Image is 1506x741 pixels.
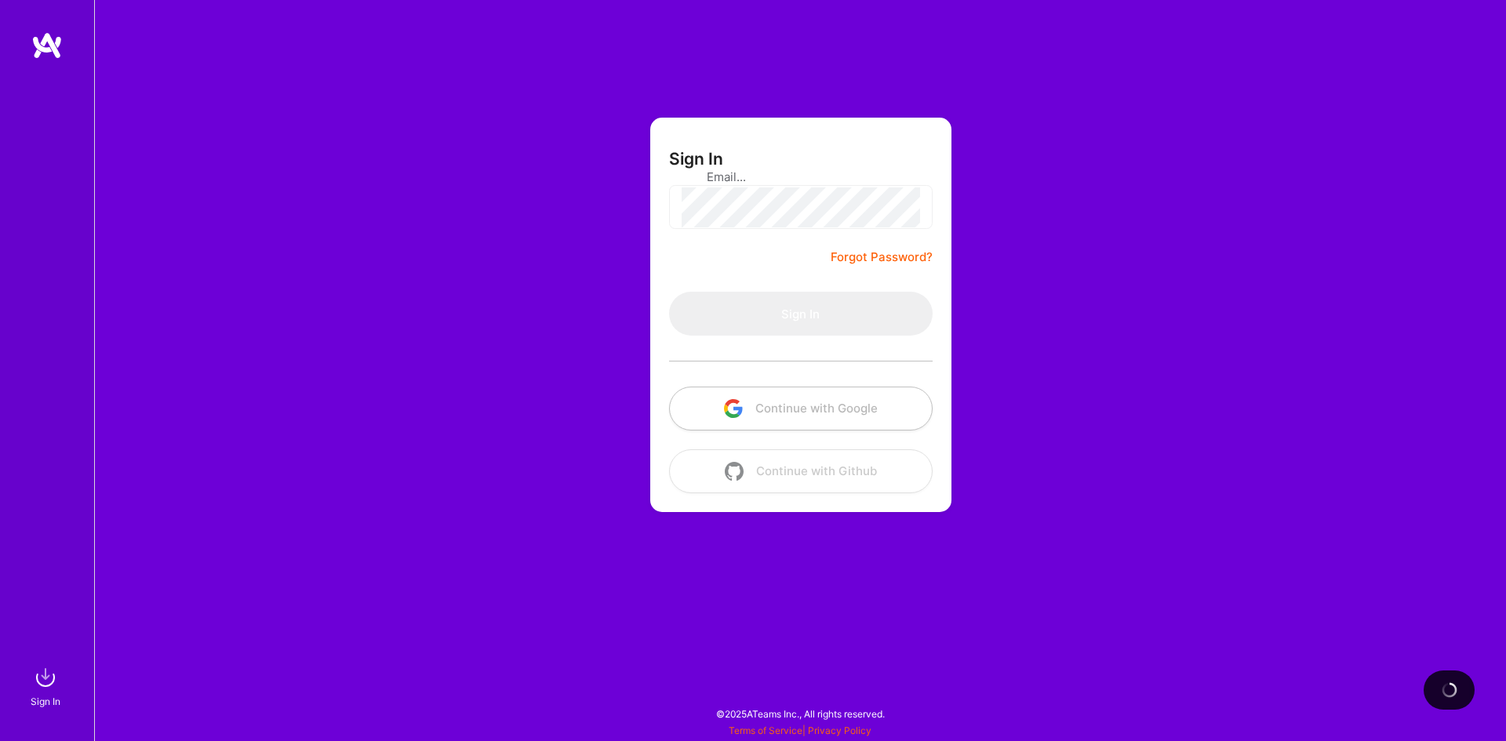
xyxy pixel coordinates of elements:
[669,387,933,430] button: Continue with Google
[831,248,933,267] a: Forgot Password?
[808,725,871,736] a: Privacy Policy
[33,662,61,710] a: sign inSign In
[1439,679,1461,701] img: loading
[724,399,743,418] img: icon
[94,694,1506,733] div: © 2025 ATeams Inc., All rights reserved.
[729,725,802,736] a: Terms of Service
[669,149,723,169] h3: Sign In
[669,449,933,493] button: Continue with Github
[729,725,871,736] span: |
[31,31,63,60] img: logo
[31,693,60,710] div: Sign In
[725,462,744,481] img: icon
[707,157,895,197] input: Email...
[669,292,933,336] button: Sign In
[30,662,61,693] img: sign in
